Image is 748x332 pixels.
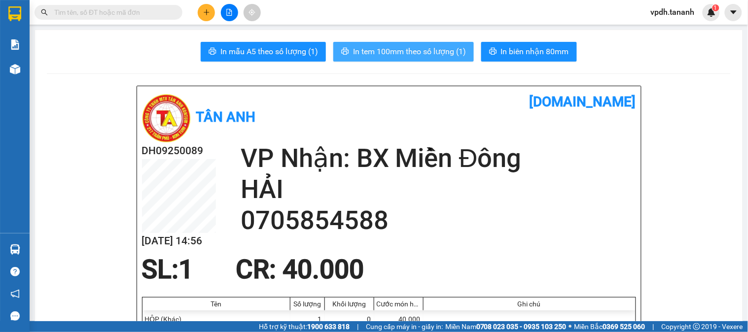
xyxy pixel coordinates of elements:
div: 40.000 [374,310,424,328]
span: In tem 100mm theo số lượng (1) [353,45,466,58]
div: VP An Sương [84,8,164,32]
div: VP Đắk Hà [8,8,77,20]
strong: 0708 023 035 - 0935 103 250 [476,323,567,331]
span: caret-down [729,8,738,17]
div: Tên hàng: BAO ( : 1 ) [8,71,164,84]
span: CC : [83,54,97,65]
span: | [357,321,358,332]
strong: 0369 525 060 [603,323,645,331]
b: Tân Anh [196,109,256,125]
div: Số lượng [293,300,322,308]
span: SL: [142,254,179,285]
span: In mẫu A5 theo số lượng (1) [220,45,318,58]
span: | [653,321,654,332]
div: Cước món hàng [377,300,421,308]
b: [DOMAIN_NAME] [530,94,636,110]
span: CR : 40.000 [236,254,364,285]
span: Hỗ trợ kỹ thuật: [259,321,350,332]
span: plus [203,9,210,16]
div: 120.000 [83,52,165,66]
img: icon-new-feature [707,8,716,17]
span: In biên nhận 80mm [501,45,569,58]
span: notification [10,289,20,299]
span: aim [249,9,255,16]
span: 1 [179,254,194,285]
button: printerIn tem 100mm theo số lượng (1) [333,42,474,62]
sup: 1 [712,4,719,11]
h2: VP Nhận: BX Miền Đông [241,143,636,174]
span: copyright [693,323,700,330]
button: plus [198,4,215,21]
img: logo.jpg [142,94,191,143]
button: printerIn biên nhận 80mm [481,42,577,62]
strong: 1900 633 818 [307,323,350,331]
span: question-circle [10,267,20,276]
div: Ghi chú [426,300,633,308]
h2: DH09250089 [142,143,216,159]
img: solution-icon [10,39,20,50]
span: vpdh.tananh [643,6,703,18]
button: aim [244,4,261,21]
span: printer [209,47,216,57]
div: Khối lượng [327,300,371,308]
span: printer [341,47,349,57]
span: Miền Nam [445,321,567,332]
span: Gửi: [8,9,24,20]
div: 0397485469 [8,20,77,34]
span: SL [88,70,101,84]
span: Cung cấp máy in - giấy in: [366,321,443,332]
span: search [41,9,48,16]
img: warehouse-icon [10,64,20,74]
button: file-add [221,4,238,21]
div: 1 [290,310,325,328]
span: printer [489,47,497,57]
span: file-add [226,9,233,16]
div: 0399299773 [84,32,164,46]
button: printerIn mẫu A5 theo số lượng (1) [201,42,326,62]
h2: [DATE] 14:56 [142,233,216,249]
button: caret-down [725,4,742,21]
h2: 0705854588 [241,205,636,236]
div: 0 [325,310,374,328]
span: Miền Bắc [574,321,645,332]
h2: HẢI [241,174,636,205]
div: Tên [145,300,287,308]
img: logo-vxr [8,6,21,21]
img: warehouse-icon [10,244,20,255]
span: ⚪️ [569,325,572,329]
span: message [10,311,20,321]
span: 1 [714,4,717,11]
input: Tìm tên, số ĐT hoặc mã đơn [54,7,171,18]
div: HỘP (Khác) [142,310,290,328]
span: Nhận: [84,9,108,20]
